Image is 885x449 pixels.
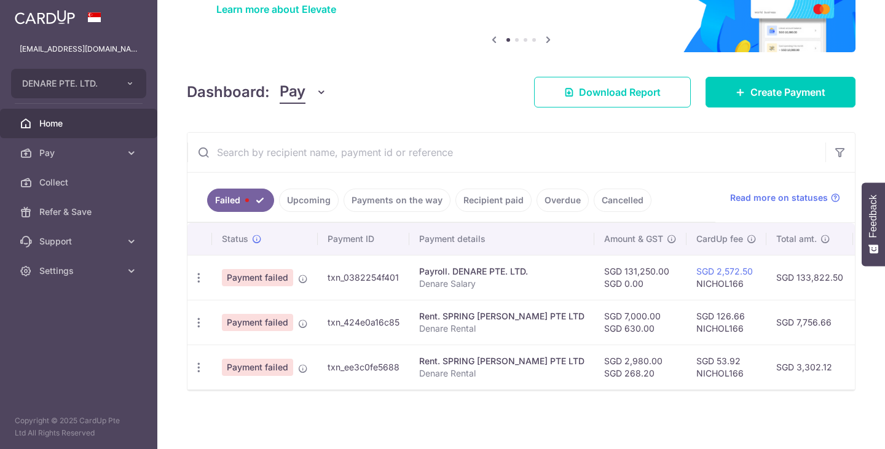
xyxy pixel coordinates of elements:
[696,233,743,245] span: CardUp fee
[594,189,651,212] a: Cancelled
[39,206,120,218] span: Refer & Save
[579,85,661,100] span: Download Report
[730,192,840,204] a: Read more on statuses
[686,345,766,389] td: SGD 53.92 NICHOL166
[222,233,248,245] span: Status
[534,77,691,107] a: Download Report
[39,176,120,189] span: Collect
[706,77,855,107] a: Create Payment
[604,233,663,245] span: Amount & GST
[730,192,828,204] span: Read more on statuses
[594,255,686,300] td: SGD 131,250.00 SGD 0.00
[216,3,336,15] a: Learn more about Elevate
[686,300,766,345] td: SGD 126.66 NICHOL166
[766,345,853,389] td: SGD 3,302.12
[862,182,885,266] button: Feedback - Show survey
[279,189,339,212] a: Upcoming
[207,189,274,212] a: Failed
[594,300,686,345] td: SGD 7,000.00 SGD 630.00
[318,255,409,300] td: txn_0382254f401
[222,269,293,286] span: Payment failed
[222,359,293,376] span: Payment failed
[419,278,584,290] p: Denare Salary
[318,223,409,255] th: Payment ID
[280,80,327,104] button: Pay
[15,10,75,25] img: CardUp
[20,43,138,55] p: [EMAIL_ADDRESS][DOMAIN_NAME]
[686,255,766,300] td: NICHOL166
[419,322,584,335] p: Denare Rental
[39,265,120,277] span: Settings
[537,189,589,212] a: Overdue
[11,69,146,98] button: DENARE PTE. LTD.
[594,345,686,389] td: SGD 2,980.00 SGD 268.20
[187,81,270,103] h4: Dashboard:
[318,300,409,345] td: txn_424e0a16c85
[696,266,753,276] a: SGD 2,572.50
[868,195,879,238] span: Feedback
[39,147,120,159] span: Pay
[22,77,113,90] span: DENARE PTE. LTD.
[280,80,305,104] span: Pay
[187,133,825,172] input: Search by recipient name, payment id or reference
[455,189,532,212] a: Recipient paid
[419,355,584,367] div: Rent. SPRING [PERSON_NAME] PTE LTD
[750,85,825,100] span: Create Payment
[39,117,120,130] span: Home
[28,9,53,20] span: Help
[419,310,584,322] div: Rent. SPRING [PERSON_NAME] PTE LTD
[419,265,584,278] div: Payroll. DENARE PTE. LTD.
[344,189,450,212] a: Payments on the way
[776,233,817,245] span: Total amt.
[39,235,120,248] span: Support
[419,367,584,380] p: Denare Rental
[318,345,409,389] td: txn_ee3c0fe5688
[766,255,853,300] td: SGD 133,822.50
[222,314,293,331] span: Payment failed
[766,300,853,345] td: SGD 7,756.66
[409,223,594,255] th: Payment details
